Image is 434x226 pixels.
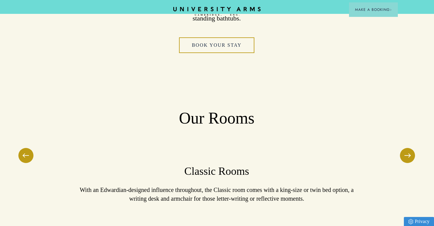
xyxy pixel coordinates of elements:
[18,148,33,163] button: Previous Slide
[404,217,434,226] a: Privacy
[173,7,261,16] a: Home
[36,108,398,128] h2: Our Rooms
[408,219,413,224] img: Privacy
[390,9,392,11] img: Arrow icon
[179,37,254,53] a: Book Your Stay
[400,148,415,163] button: Next Slide
[78,186,356,203] p: With an Edwardian-designed influence throughout, the Classic room comes with a king-size or twin ...
[78,164,356,179] h3: Classic Rooms
[355,7,392,12] span: Make a Booking
[349,2,398,17] button: Make a BookingArrow icon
